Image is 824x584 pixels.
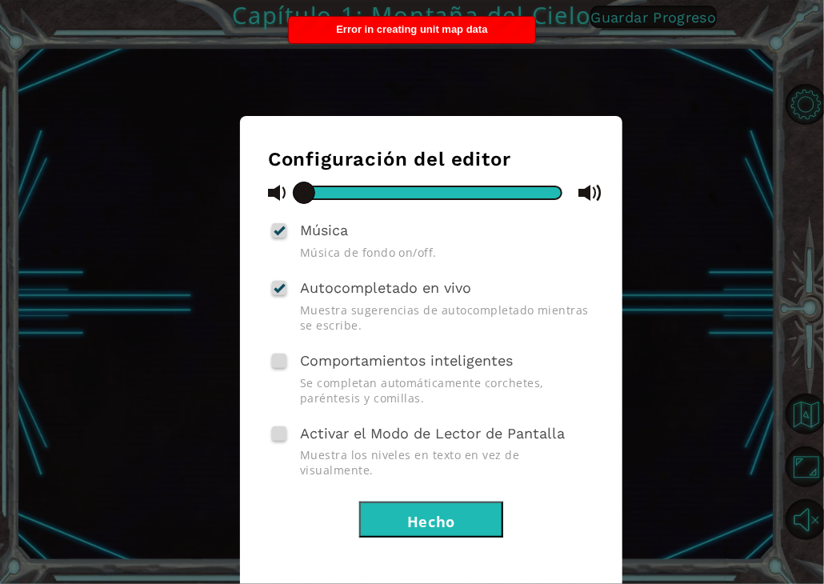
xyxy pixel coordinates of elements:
[300,375,594,406] span: Se completan automáticamente corchetes, paréntesis y comillas.
[268,148,594,170] h3: Configuración del editor
[300,447,594,478] span: Muestra los niveles en texto en vez de visualmente.
[300,302,594,333] span: Muestra sugerencias de autocompletado mientras se escribe.
[300,352,513,369] span: Comportamientos inteligentes
[300,279,471,296] span: Autocompletado en vivo
[359,502,503,538] button: Hecho
[300,245,594,260] span: Música de fondo on/off.
[300,425,565,442] span: Activar el Modo de Lector de Pantalla
[300,222,348,238] span: Música
[336,23,487,35] span: Error in creating unit map data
